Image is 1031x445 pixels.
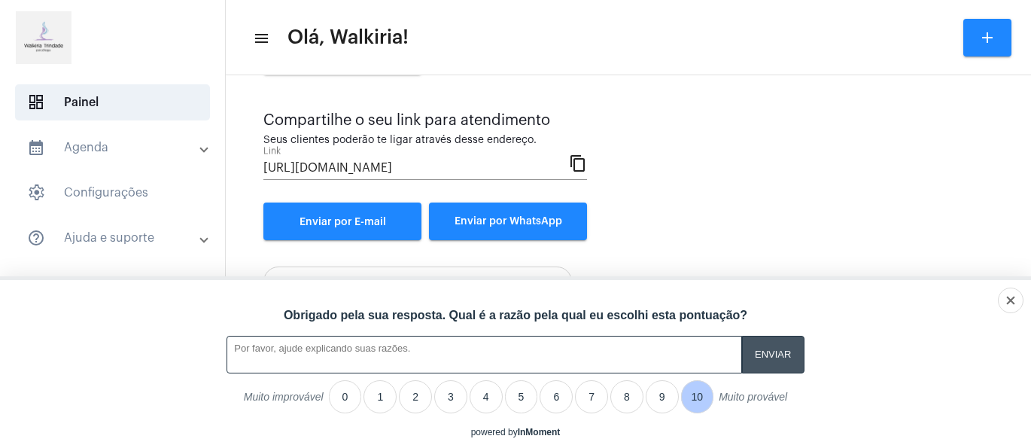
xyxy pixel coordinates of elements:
[9,130,225,166] mat-expansion-panel-header: sidenav iconAgenda
[300,217,386,227] span: Enviar por E-mail
[742,336,804,373] input: Enviar
[575,380,608,413] li: 7
[429,203,587,240] button: Enviar por WhatsApp
[518,427,561,437] a: InMoment
[978,29,996,47] mat-icon: add
[610,380,643,413] li: 8
[569,154,587,172] mat-icon: content_copy
[263,112,587,129] div: Compartilhe o seu link para atendimento
[27,229,201,247] mat-panel-title: Ajuda e suporte
[681,380,714,413] li: 10
[9,220,225,256] mat-expansion-panel-header: sidenav iconAjuda e suporte
[12,8,75,68] img: 0b0af4a0-1f9b-8860-ba6b-cca17bc6208a.jpg
[434,380,467,413] li: 3
[470,380,503,413] li: 4
[15,84,210,120] span: Painel
[399,380,432,413] li: 2
[646,380,679,413] li: 9
[15,175,210,211] span: Configurações
[540,380,573,413] li: 6
[27,139,45,157] mat-icon: sidenav icon
[15,265,210,301] span: Sair
[27,274,45,292] mat-icon: sidenav icon
[253,29,268,47] mat-icon: sidenav icon
[27,229,45,247] mat-icon: sidenav icon
[227,336,742,373] textarea: Obrigado pela sua resposta. Qual é a razão pela qual eu escolhi esta pontuação?
[287,26,409,50] span: Olá, Walkiria!
[244,391,324,413] label: Muito improvável
[455,216,562,227] span: Enviar por WhatsApp
[329,380,362,413] li: 0
[998,288,1023,313] div: Close survey
[27,93,45,111] span: sidenav icon
[471,427,561,437] div: powered by inmoment
[263,135,587,146] div: Seus clientes poderão te ligar através desse endereço.
[263,203,421,240] a: Enviar por E-mail
[719,391,787,413] label: Muito provável
[363,380,397,413] li: 1
[27,139,201,157] mat-panel-title: Agenda
[27,184,45,202] span: sidenav icon
[505,380,538,413] li: 5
